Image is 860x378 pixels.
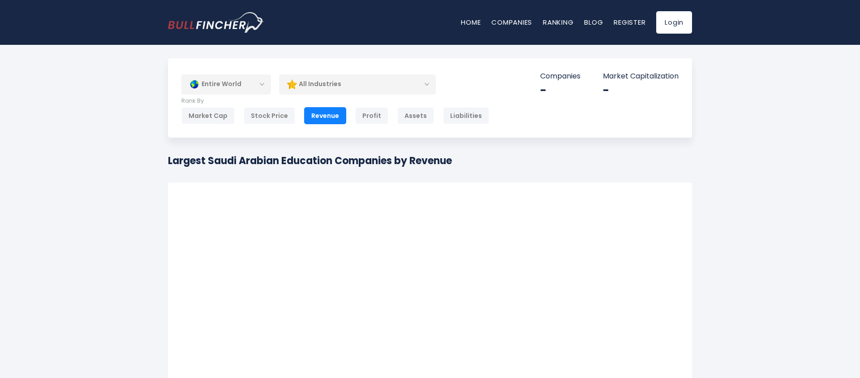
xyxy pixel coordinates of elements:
div: Market Cap [181,107,235,124]
p: Market Capitalization [603,72,679,81]
div: Stock Price [244,107,295,124]
p: Rank By [181,97,489,105]
h1: Largest Saudi Arabian Education Companies by Revenue [168,153,452,168]
div: Liabilities [443,107,489,124]
a: Home [461,17,481,27]
a: Login [656,11,692,34]
a: Ranking [543,17,573,27]
a: Register [614,17,645,27]
div: All Industries [279,74,436,95]
img: bullfincher logo [168,12,264,33]
a: Companies [491,17,532,27]
div: - [603,83,679,97]
p: Companies [540,72,580,81]
a: Blog [584,17,603,27]
div: - [540,83,580,97]
a: Go to homepage [168,12,264,33]
div: Revenue [304,107,346,124]
div: Assets [397,107,434,124]
div: Profit [355,107,388,124]
div: Entire World [181,74,271,95]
